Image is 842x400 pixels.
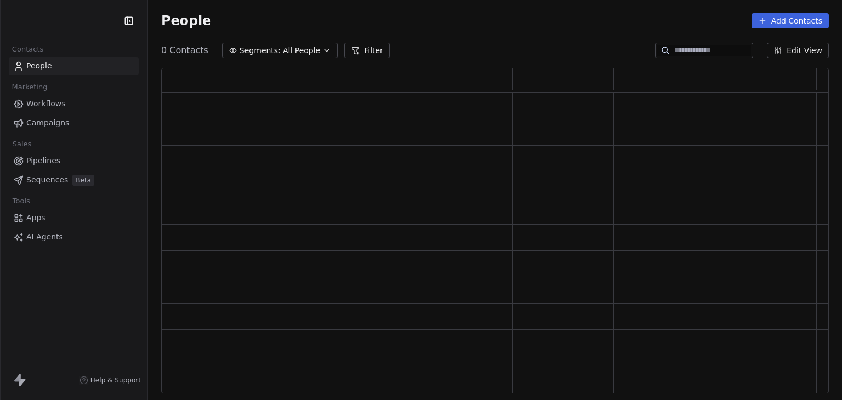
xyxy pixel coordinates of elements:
span: People [161,13,211,29]
span: Contacts [7,41,48,58]
span: AI Agents [26,231,63,243]
a: AI Agents [9,228,139,246]
span: All People [283,45,320,56]
button: Edit View [767,43,829,58]
span: Sequences [26,174,68,186]
a: SequencesBeta [9,171,139,189]
button: Add Contacts [752,13,829,28]
span: Pipelines [26,155,60,167]
a: People [9,57,139,75]
span: Segments: [240,45,281,56]
span: People [26,60,52,72]
span: Workflows [26,98,66,110]
a: Campaigns [9,114,139,132]
a: Apps [9,209,139,227]
a: Help & Support [79,376,141,385]
span: Beta [72,175,94,186]
span: Tools [8,193,35,209]
a: Workflows [9,95,139,113]
span: Help & Support [90,376,141,385]
span: Apps [26,212,45,224]
span: 0 Contacts [161,44,208,57]
span: Marketing [7,79,52,95]
a: Pipelines [9,152,139,170]
span: Sales [8,136,36,152]
span: Campaigns [26,117,69,129]
button: Filter [344,43,390,58]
